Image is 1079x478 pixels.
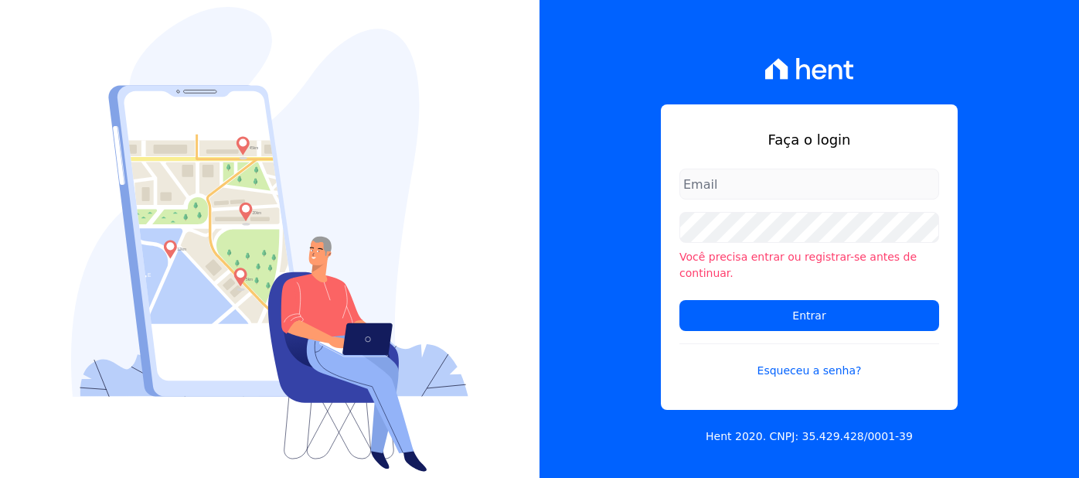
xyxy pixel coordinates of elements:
[706,428,913,445] p: Hent 2020. CNPJ: 35.429.428/0001-39
[679,249,939,282] li: Você precisa entrar ou registrar-se antes de continuar.
[679,169,939,200] input: Email
[71,7,468,472] img: Login
[679,343,939,379] a: Esqueceu a senha?
[679,300,939,331] input: Entrar
[679,129,939,150] h1: Faça o login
